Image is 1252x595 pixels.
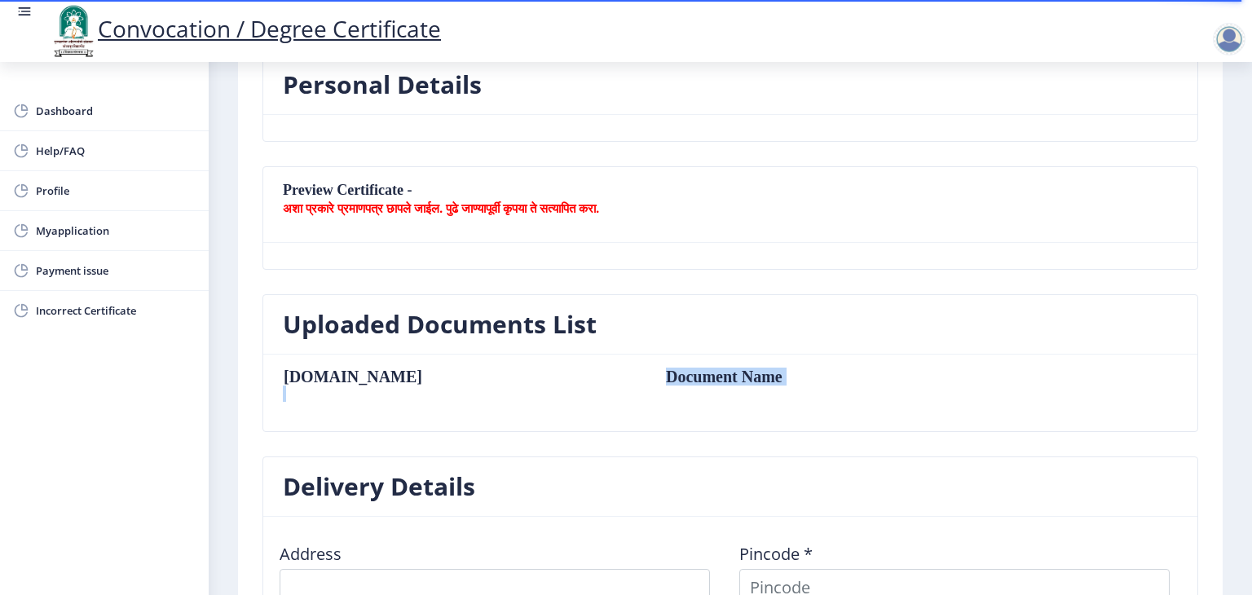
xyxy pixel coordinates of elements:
[36,181,196,201] span: Profile
[36,221,196,240] span: Myapplication
[36,261,196,280] span: Payment issue
[283,368,650,386] th: [DOMAIN_NAME]
[49,3,98,59] img: logo
[283,68,482,101] h3: Personal Details
[36,301,196,320] span: Incorrect Certificate
[280,546,342,562] label: Address
[49,13,441,44] a: Convocation / Degree Certificate
[263,167,1197,243] nb-card-header: Preview Certificate -
[36,101,196,121] span: Dashboard
[36,141,196,161] span: Help/FAQ
[739,546,813,562] label: Pincode *
[283,200,599,216] b: अशा प्रकारे प्रमाणपत्र छापले जाईल. पुढे जाण्यापूर्वी कृपया ते सत्यापित करा.
[283,308,597,341] h3: Uploaded Documents List
[650,368,999,386] td: Document Name
[283,470,475,503] h3: Delivery Details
